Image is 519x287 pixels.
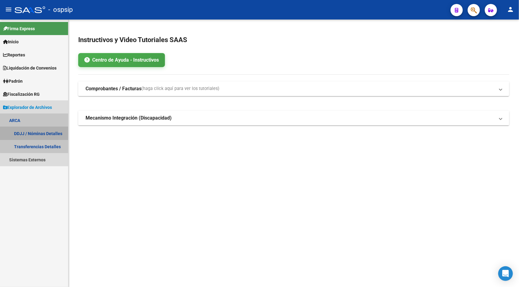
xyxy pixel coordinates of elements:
div: Open Intercom Messenger [498,266,513,281]
span: Liquidación de Convenios [3,65,57,71]
mat-icon: person [507,6,514,13]
mat-expansion-panel-header: Mecanismo Integración (Discapacidad) [78,111,509,125]
h2: Instructivos y Video Tutoriales SAAS [78,34,509,46]
span: Fiscalización RG [3,91,40,98]
strong: Comprobantes / Facturas [86,85,141,92]
strong: Mecanismo Integración (Discapacidad) [86,115,172,121]
mat-icon: menu [5,6,12,13]
mat-expansion-panel-header: Comprobantes / Facturas(haga click aquí para ver los tutoriales) [78,81,509,96]
span: Firma Express [3,25,35,32]
span: Inicio [3,38,19,45]
span: Reportes [3,52,25,58]
a: Centro de Ayuda - Instructivos [78,53,165,67]
span: Explorador de Archivos [3,104,52,111]
span: - ospsip [48,3,73,16]
span: Padrón [3,78,23,84]
span: (haga click aquí para ver los tutoriales) [141,85,219,92]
